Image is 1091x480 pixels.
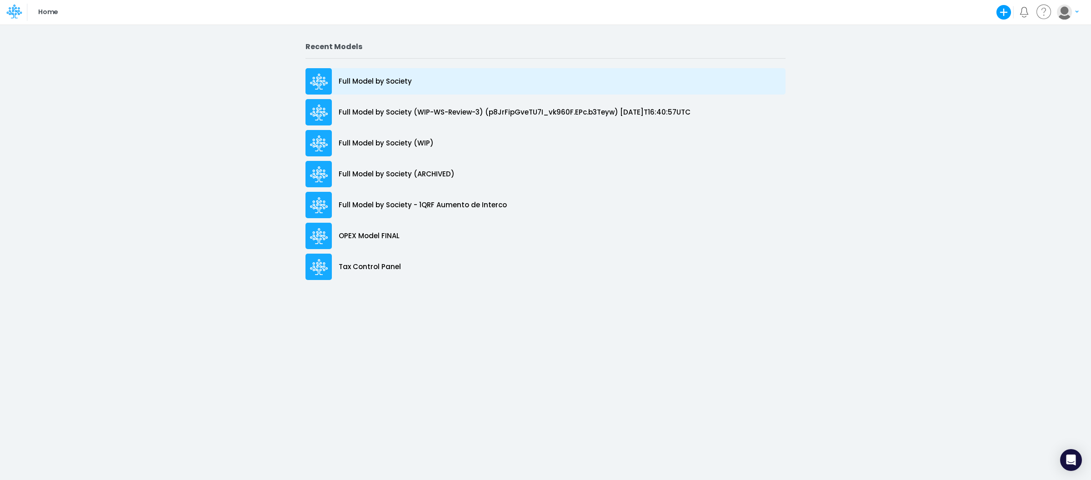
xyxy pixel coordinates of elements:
[339,138,434,149] p: Full Model by Society (WIP)
[339,76,412,87] p: Full Model by Society
[339,107,691,118] p: Full Model by Society (WIP-WS-Review-3) (p8JrFipGveTU7I_vk960F.EPc.b3Teyw) [DATE]T16:40:57UTC
[339,169,455,180] p: Full Model by Society (ARCHIVED)
[305,66,786,97] a: Full Model by Society
[1019,7,1029,17] a: Notifications
[339,200,507,210] p: Full Model by Society - 1QRF Aumento de Interco
[305,159,786,190] a: Full Model by Society (ARCHIVED)
[305,97,786,128] a: Full Model by Society (WIP-WS-Review-3) (p8JrFipGveTU7I_vk960F.EPc.b3Teyw) [DATE]T16:40:57UTC
[339,231,400,241] p: OPEX Model FINAL
[339,262,401,272] p: Tax Control Panel
[305,190,786,220] a: Full Model by Society - 1QRF Aumento de Interco
[305,251,786,282] a: Tax Control Panel
[305,220,786,251] a: OPEX Model FINAL
[38,7,58,17] p: Home
[305,128,786,159] a: Full Model by Society (WIP)
[1060,449,1082,471] div: Open Intercom Messenger
[305,42,786,51] h2: Recent Models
